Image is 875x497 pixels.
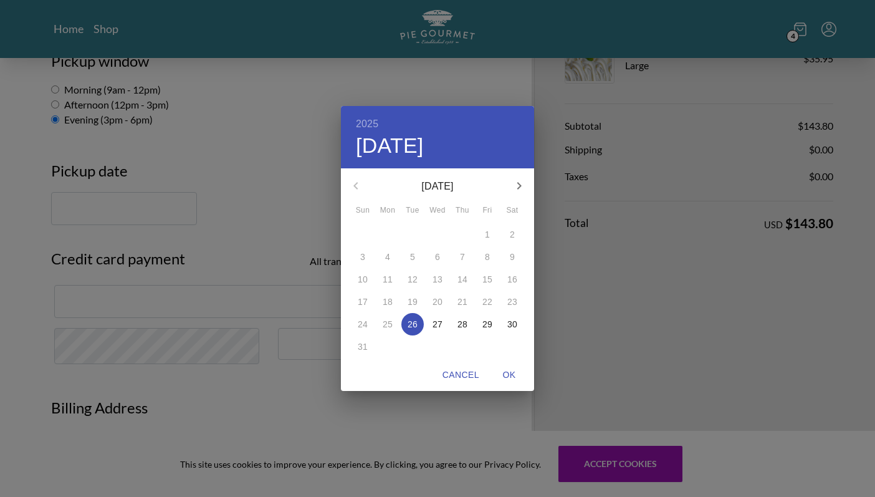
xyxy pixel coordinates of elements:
[494,367,524,383] span: OK
[489,364,529,387] button: OK
[482,318,492,331] p: 29
[401,205,424,217] span: Tue
[442,367,479,383] span: Cancel
[356,115,378,133] button: 2025
[451,313,474,335] button: 28
[451,205,474,217] span: Thu
[356,133,424,159] button: [DATE]
[408,318,418,331] p: 26
[507,318,517,331] p: 30
[501,313,524,335] button: 30
[426,205,449,217] span: Wed
[426,313,449,335] button: 27
[438,364,484,387] button: Cancel
[371,179,504,194] p: [DATE]
[376,205,399,217] span: Mon
[433,318,442,331] p: 27
[401,313,424,335] button: 26
[457,318,467,331] p: 28
[476,313,499,335] button: 29
[351,205,374,217] span: Sun
[476,205,499,217] span: Fri
[501,205,524,217] span: Sat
